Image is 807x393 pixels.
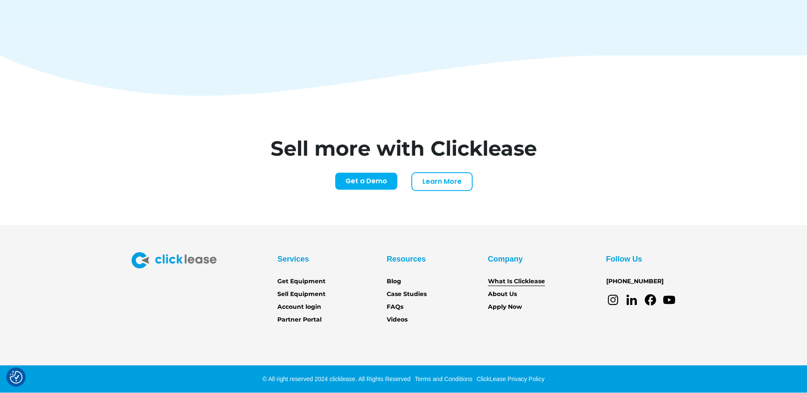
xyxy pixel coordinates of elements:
[474,376,545,382] a: ClickLease Privacy Policy
[606,277,664,286] a: [PHONE_NUMBER]
[335,172,398,190] a: Get a Demo
[277,277,325,286] a: Get Equipment
[413,376,472,382] a: Terms and Conditions
[387,315,408,325] a: Videos
[131,252,217,268] img: Clicklease logo
[606,252,642,266] div: Follow Us
[488,277,545,286] a: What Is Clicklease
[277,315,322,325] a: Partner Portal
[488,290,517,299] a: About Us
[387,290,427,299] a: Case Studies
[10,371,23,384] button: Consent Preferences
[277,290,325,299] a: Sell Equipment
[10,371,23,384] img: Revisit consent button
[387,252,426,266] div: Resources
[262,375,411,383] div: © All right reserved 2024 clicklease. All Rights Reserved
[240,138,567,159] h1: Sell more with Clicklease
[277,252,309,266] div: Services
[277,302,321,312] a: Account login
[488,302,522,312] a: Apply Now
[387,277,401,286] a: Blog
[387,302,403,312] a: FAQs
[411,172,473,191] a: Learn More
[488,252,523,266] div: Company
